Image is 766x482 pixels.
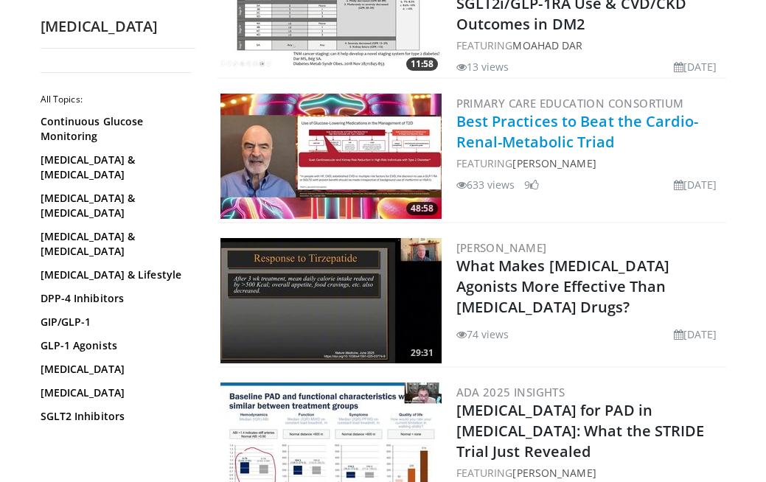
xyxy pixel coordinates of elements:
div: FEATURING [456,465,723,481]
a: [PERSON_NAME] [456,240,547,255]
a: [MEDICAL_DATA] & Lifestyle [41,268,188,282]
a: [MEDICAL_DATA] for PAD in [MEDICAL_DATA]: What the STRIDE Trial Just Revealed [456,400,705,461]
a: Best Practices to Beat the Cardio-Renal-Metabolic Triad [456,111,698,152]
a: [MEDICAL_DATA] & [MEDICAL_DATA] [41,153,188,182]
span: 29:31 [406,346,438,360]
li: 74 views [456,326,509,342]
a: DPP-4 Inhibitors [41,291,188,306]
a: Continuous Glucose Monitoring [41,114,188,144]
li: 9 [524,177,539,192]
li: 13 views [456,59,509,74]
h2: [MEDICAL_DATA] [41,17,195,36]
img: ac84eb51-e3ad-44d8-859f-11f63d37cd19.300x170_q85_crop-smart_upscale.jpg [220,238,442,363]
a: [MEDICAL_DATA] [41,362,188,377]
img: 5e72ef89-581a-4fd7-99d5-56d1a7921d39.300x170_q85_crop-smart_upscale.jpg [220,94,442,219]
li: [DATE] [674,59,717,74]
a: 48:58 [220,94,442,219]
span: 11:58 [406,57,438,71]
a: Moahad Dar [512,38,582,52]
a: [PERSON_NAME] [512,466,596,480]
a: 29:31 [220,238,442,363]
span: 48:58 [406,202,438,215]
div: FEATURING [456,38,723,53]
div: FEATURING [456,156,723,171]
a: ADA 2025 Insights [456,385,565,399]
li: [DATE] [674,177,717,192]
a: GLP-1 Agonists [41,338,188,353]
li: 633 views [456,177,515,192]
a: [MEDICAL_DATA] & [MEDICAL_DATA] [41,191,188,220]
a: GIP/GLP-1 [41,315,188,329]
a: [MEDICAL_DATA] & [MEDICAL_DATA] [41,229,188,259]
a: Primary Care Education Consortium [456,96,684,111]
li: [DATE] [674,326,717,342]
a: SGLT2 Inhibitors [41,409,188,424]
a: What Makes [MEDICAL_DATA] Agonists More Effective Than [MEDICAL_DATA] Drugs? [456,256,670,317]
h2: All Topics: [41,94,192,105]
a: [PERSON_NAME] [512,156,596,170]
a: [MEDICAL_DATA] [41,385,188,400]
